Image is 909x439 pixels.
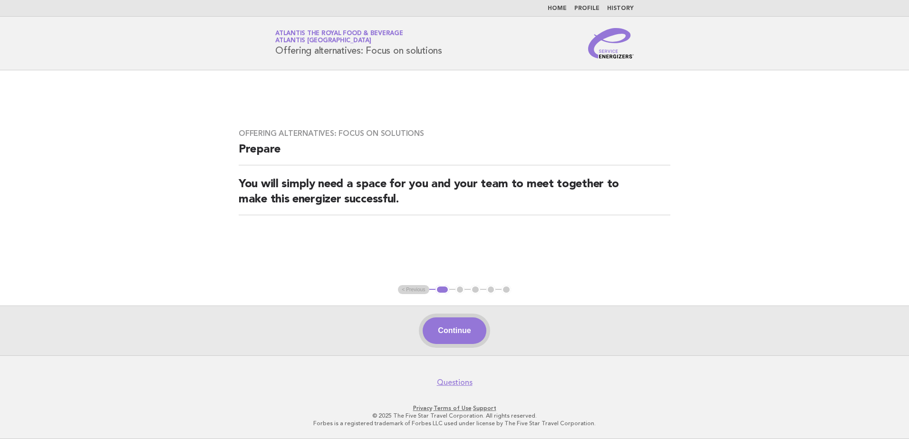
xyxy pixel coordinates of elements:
[607,6,634,11] a: History
[435,285,449,295] button: 1
[164,412,745,420] p: © 2025 The Five Star Travel Corporation. All rights reserved.
[574,6,600,11] a: Profile
[239,177,670,215] h2: You will simply need a space for you and your team to meet together to make this energizer succes...
[473,405,496,411] a: Support
[164,420,745,427] p: Forbes is a registered trademark of Forbes LLC used under license by The Five Star Travel Corpora...
[434,405,472,411] a: Terms of Use
[239,142,670,165] h2: Prepare
[413,405,432,411] a: Privacy
[164,404,745,412] p: · ·
[275,38,371,44] span: Atlantis [GEOGRAPHIC_DATA]
[275,31,442,56] h1: Offering alternatives: Focus on solutions
[423,317,486,344] button: Continue
[588,28,634,58] img: Service Energizers
[548,6,567,11] a: Home
[239,129,670,138] h3: Offering alternatives: Focus on solutions
[275,30,403,44] a: Atlantis the Royal Food & BeverageAtlantis [GEOGRAPHIC_DATA]
[437,378,473,387] a: Questions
